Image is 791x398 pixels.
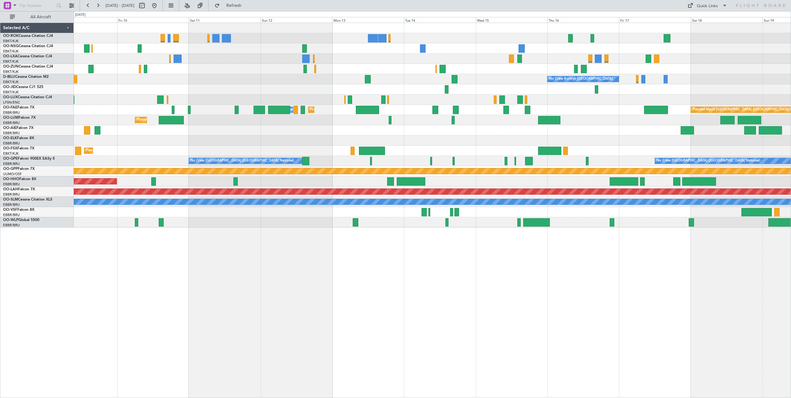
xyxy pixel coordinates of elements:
[3,151,19,156] a: EBKT/KJK
[3,110,20,115] a: EBBR/BRU
[3,95,18,99] span: OO-LUX
[3,208,34,212] a: OO-VSFFalcon 8X
[656,156,760,166] div: No Crew [GEOGRAPHIC_DATA] ([GEOGRAPHIC_DATA] National)
[3,136,17,140] span: OO-ELK
[212,1,249,11] button: Refresh
[3,116,19,120] span: OO-LUM
[619,17,691,23] div: Fri 17
[3,116,36,120] a: OO-LUMFalcon 7X
[3,126,16,130] span: OO-AIE
[3,95,52,99] a: OO-LUXCessna Citation CJ4
[3,223,20,228] a: EBBR/BRU
[476,17,547,23] div: Wed 15
[221,3,247,8] span: Refresh
[3,188,35,191] a: OO-LAHFalcon 7X
[117,17,189,23] div: Fri 10
[3,75,49,79] a: D-IBLUCessna Citation M2
[3,75,15,79] span: D-IBLU
[3,65,19,69] span: OO-ZUN
[3,218,18,222] span: OO-WLP
[3,167,35,171] a: OO-GPPFalcon 7X
[3,59,19,64] a: EBKT/KJK
[3,85,43,89] a: OO-JIDCessna CJ1 525
[549,74,613,84] div: No Crew Kortrijk-[GEOGRAPHIC_DATA]
[697,3,718,9] div: Quick Links
[3,44,19,48] span: OO-NSG
[3,34,19,38] span: OO-ROK
[3,34,53,38] a: OO-ROKCessna Citation CJ4
[3,100,20,105] a: LFSN/ENC
[3,49,19,54] a: EBKT/KJK
[3,218,39,222] a: OO-WLPGlobal 5500
[19,1,55,10] input: Trip Number
[684,1,730,11] button: Quick Links
[46,17,117,23] div: Thu 9
[3,208,17,212] span: OO-VSF
[3,131,20,135] a: EBBR/BRU
[3,141,20,146] a: EBBR/BRU
[7,12,67,22] button: All Aircraft
[189,17,260,23] div: Sat 11
[3,192,20,197] a: EBBR/BRU
[3,182,20,187] a: EBBR/BRU
[3,198,18,201] span: OO-SLM
[16,15,65,19] span: All Aircraft
[3,157,18,161] span: OO-GPE
[105,3,135,8] span: [DATE] - [DATE]
[137,115,249,125] div: Planned Maint [GEOGRAPHIC_DATA] ([GEOGRAPHIC_DATA] National)
[3,161,20,166] a: EBBR/BRU
[3,69,19,74] a: EBKT/KJK
[3,121,20,125] a: EBBR/BRU
[691,17,762,23] div: Sat 18
[75,12,86,18] div: [DATE]
[3,188,18,191] span: OO-LAH
[3,136,34,140] a: OO-ELKFalcon 8X
[3,157,55,161] a: OO-GPEFalcon 900EX EASy II
[3,213,20,217] a: EBBR/BRU
[3,198,52,201] a: OO-SLMCessna Citation XLS
[3,39,19,43] a: EBKT/KJK
[3,126,33,130] a: OO-AIEFalcon 7X
[3,90,19,95] a: EBKT/KJK
[3,202,20,207] a: EBBR/BRU
[3,85,16,89] span: OO-JID
[3,55,18,58] span: OO-LXA
[3,147,17,150] span: OO-FSX
[3,44,53,48] a: OO-NSGCessna Citation CJ4
[3,55,52,58] a: OO-LXACessna Citation CJ4
[3,177,36,181] a: OO-HHOFalcon 8X
[3,80,19,84] a: EBKT/KJK
[547,17,619,23] div: Thu 16
[404,17,475,23] div: Tue 14
[3,147,34,150] a: OO-FSXFalcon 7X
[332,17,404,23] div: Mon 13
[3,177,19,181] span: OO-HHO
[190,156,294,166] div: No Crew [GEOGRAPHIC_DATA] ([GEOGRAPHIC_DATA] National)
[310,105,364,114] div: Planned Maint Melsbroek Air Base
[3,106,17,109] span: OO-FAE
[86,146,158,155] div: Planned Maint Kortrijk-[GEOGRAPHIC_DATA]
[3,167,18,171] span: OO-GPP
[3,172,22,176] a: UUMO/OSF
[3,106,34,109] a: OO-FAEFalcon 7X
[261,17,332,23] div: Sun 12
[3,65,53,69] a: OO-ZUNCessna Citation CJ4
